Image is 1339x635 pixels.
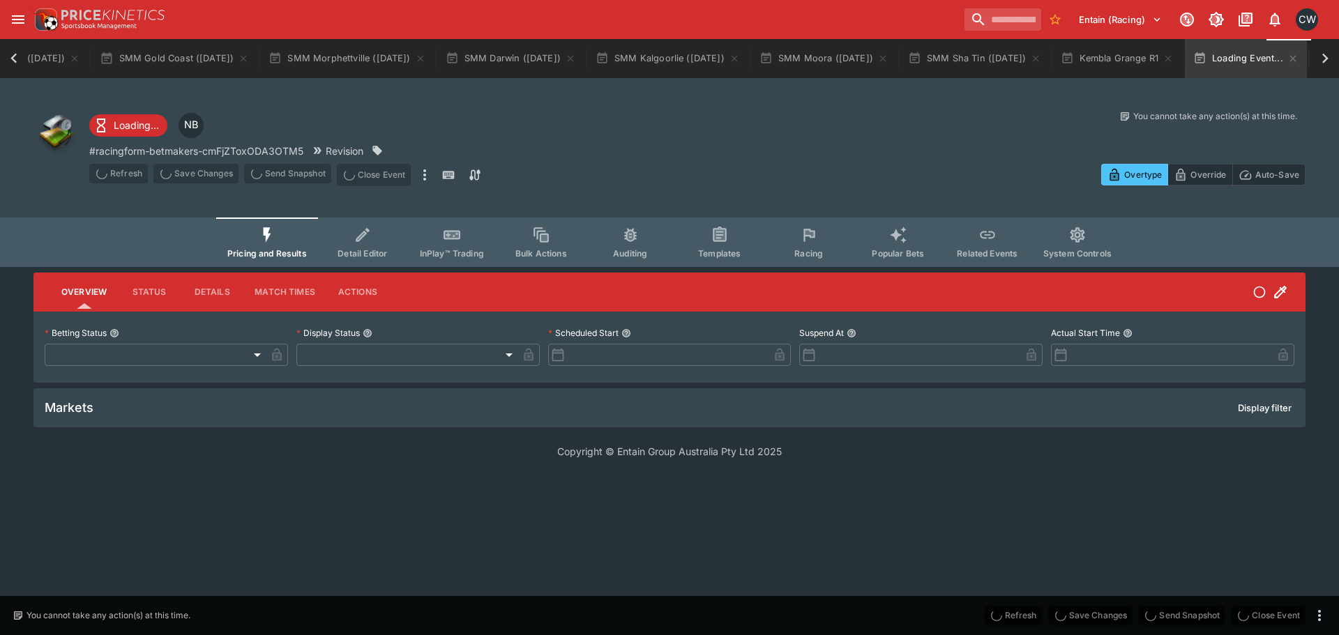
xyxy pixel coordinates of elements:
[1101,164,1306,185] div: Start From
[416,164,433,186] button: more
[751,39,897,78] button: SMM Moora ([DATE])
[89,144,303,158] p: Copy To Clipboard
[296,327,360,339] p: Display Status
[515,248,567,259] span: Bulk Actions
[1133,110,1297,123] p: You cannot take any action(s) at this time.
[872,248,924,259] span: Popular Bets
[50,275,118,309] button: Overview
[548,327,619,339] p: Scheduled Start
[900,39,1050,78] button: SMM Sha Tin ([DATE])
[1255,167,1299,182] p: Auto-Save
[109,328,119,338] button: Betting Status
[1262,7,1287,32] button: Notifications
[587,39,748,78] button: SMM Kalgoorlie ([DATE])
[964,8,1041,31] input: search
[613,248,647,259] span: Auditing
[61,10,165,20] img: PriceKinetics
[1101,164,1168,185] button: Overtype
[179,113,204,138] div: Nicole Brown
[31,6,59,33] img: PriceKinetics Logo
[1190,167,1226,182] p: Override
[1185,39,1307,78] button: Loading Event...
[326,275,389,309] button: Actions
[61,23,137,29] img: Sportsbook Management
[338,248,387,259] span: Detail Editor
[91,39,257,78] button: SMM Gold Coast ([DATE])
[1233,7,1258,32] button: Documentation
[437,39,584,78] button: SMM Darwin ([DATE])
[1043,248,1112,259] span: System Controls
[799,327,844,339] p: Suspend At
[118,275,181,309] button: Status
[1044,8,1066,31] button: No Bookmarks
[45,399,93,415] h5: Markets
[1311,607,1328,624] button: more
[1230,397,1300,419] button: Display filter
[698,248,741,259] span: Templates
[227,248,307,259] span: Pricing and Results
[6,7,31,32] button: open drawer
[1051,327,1120,339] p: Actual Start Time
[1124,167,1162,182] p: Overtype
[1296,8,1318,31] div: Clint Wallis
[216,217,1123,267] div: Event type filters
[420,248,484,259] span: InPlay™ Trading
[1292,4,1322,35] button: Clint Wallis
[181,275,243,309] button: Details
[114,118,159,132] p: Loading...
[1071,8,1170,31] button: Select Tenant
[243,275,326,309] button: Match Times
[847,328,856,338] button: Suspend At
[27,609,190,622] p: You cannot take any action(s) at this time.
[794,248,823,259] span: Racing
[363,328,372,338] button: Display Status
[33,110,78,155] img: other.png
[1167,164,1232,185] button: Override
[260,39,434,78] button: SMM Morphettville ([DATE])
[621,328,631,338] button: Scheduled Start
[326,144,363,158] p: Revision
[1123,328,1133,338] button: Actual Start Time
[957,248,1018,259] span: Related Events
[1232,164,1306,185] button: Auto-Save
[1174,7,1200,32] button: Connected to PK
[1052,39,1182,78] button: Kembla Grange R1
[45,327,107,339] p: Betting Status
[1204,7,1229,32] button: Toggle light/dark mode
